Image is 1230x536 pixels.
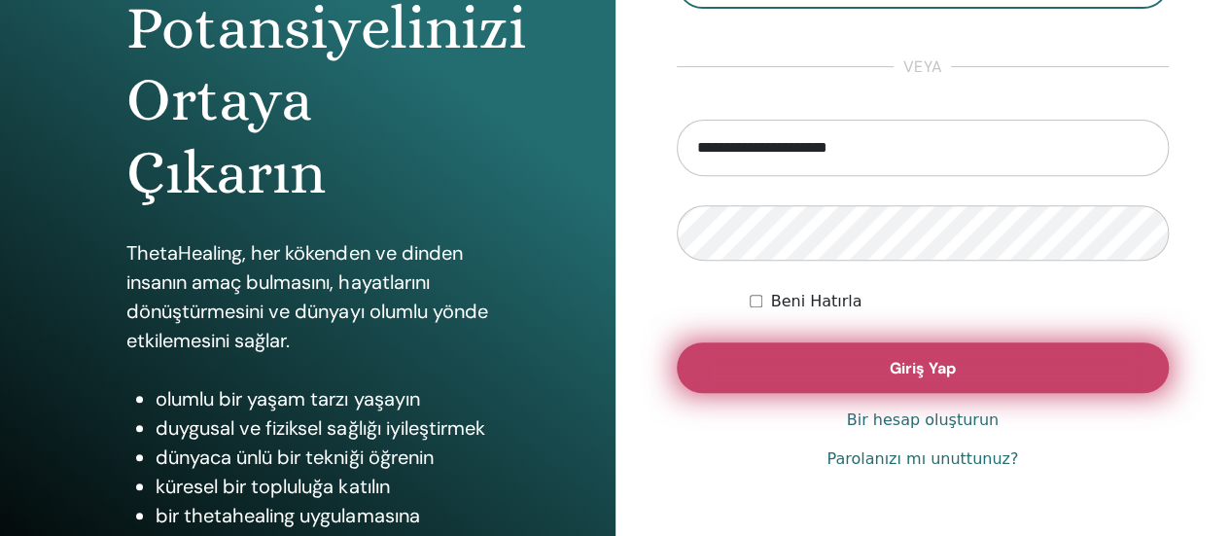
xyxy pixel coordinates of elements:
[156,386,419,411] font: olumlu bir yaşam tarzı yaşayın
[156,445,433,470] font: dünyaca ünlü bir tekniği öğrenin
[847,409,999,432] a: Bir hesap oluşturun
[903,56,941,77] font: veya
[890,358,956,378] font: Giriş Yap
[826,447,1018,471] a: Parolanızı mı unuttunuz?
[126,240,487,353] font: ThetaHealing, her kökenden ve dinden insanın amaç bulmasını, hayatlarını dönüştürmesini ve dünyay...
[826,449,1018,468] font: Parolanızı mı unuttunuz?
[156,474,389,499] font: küresel bir topluluğa katılın
[770,292,861,310] font: Beni Hatırla
[750,290,1169,313] div: Beni süresiz olarak veya manuel olarak çıkış yapana kadar kimlik doğrulamalı tut
[156,415,484,441] font: duygusal ve fiziksel sağlığı iyileştirmek
[677,342,1170,393] button: Giriş Yap
[847,411,999,429] font: Bir hesap oluşturun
